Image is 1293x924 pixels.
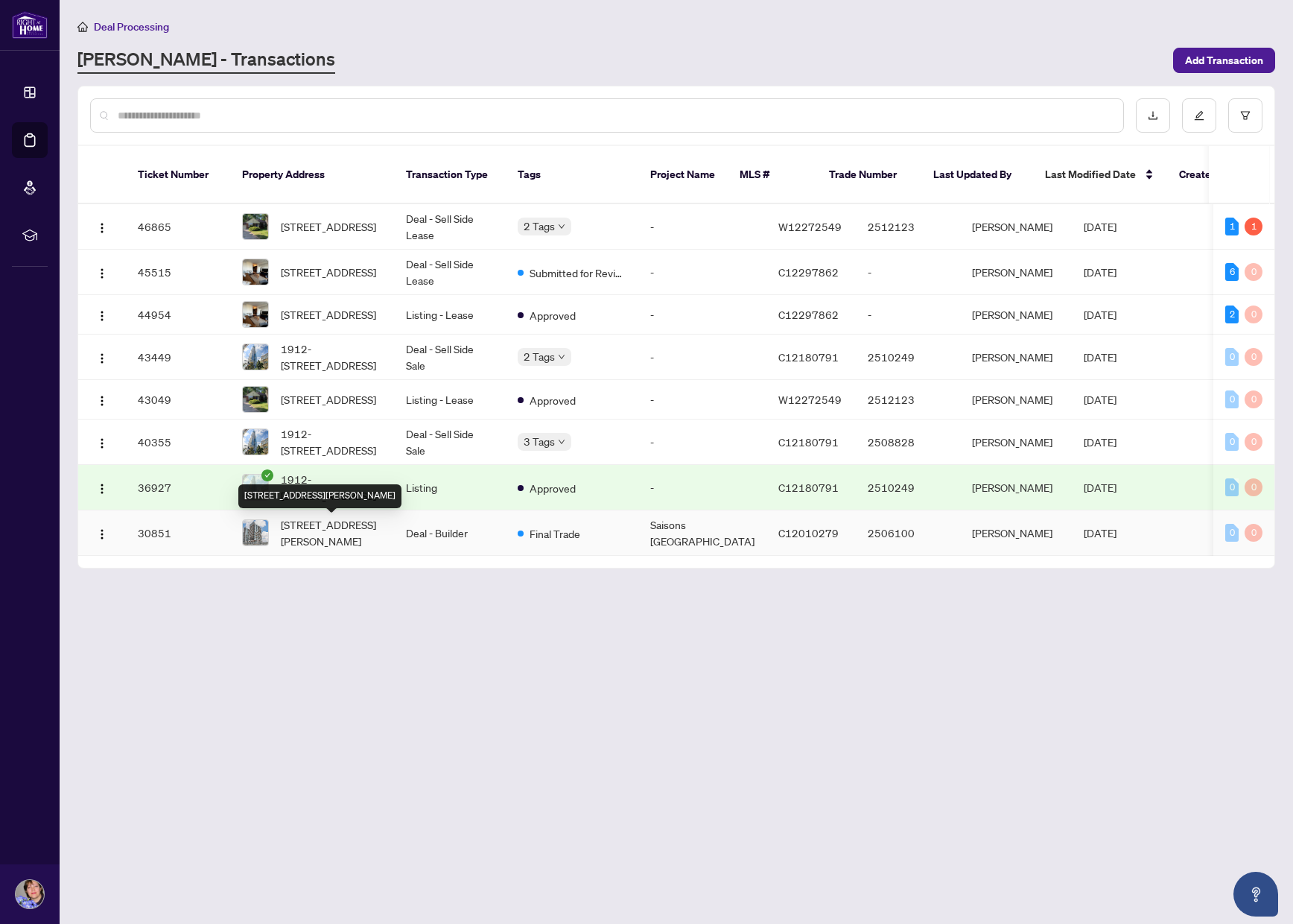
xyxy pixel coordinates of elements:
[778,350,839,364] span: C12180791
[90,387,114,411] button: Logo
[1084,481,1116,494] span: [DATE]
[1136,98,1170,133] button: download
[1084,265,1116,279] span: [DATE]
[960,510,1072,556] td: [PERSON_NAME]
[394,510,506,556] td: Deal - Builder
[1245,478,1262,496] div: 0
[1167,146,1257,204] th: Created By
[394,380,506,420] td: Listing - Lease
[126,420,230,465] td: 40355
[1084,526,1116,539] span: [DATE]
[281,264,376,280] span: [STREET_ADDRESS]
[856,380,960,420] td: 2512123
[778,220,842,233] span: W12272549
[238,484,401,508] div: [STREET_ADDRESS][PERSON_NAME]
[1173,48,1275,73] button: Add Transaction
[524,348,555,365] span: 2 Tags
[96,310,108,322] img: Logo
[638,146,728,204] th: Project Name
[1084,350,1116,364] span: [DATE]
[558,438,565,446] span: down
[90,260,114,284] button: Logo
[1245,524,1262,542] div: 0
[1045,166,1136,183] span: Last Modified Date
[126,335,230,380] td: 43449
[90,430,114,454] button: Logo
[921,146,1033,204] th: Last Updated By
[1194,110,1204,121] span: edit
[126,204,230,250] td: 46865
[394,146,506,204] th: Transaction Type
[90,303,114,326] button: Logo
[90,475,114,499] button: Logo
[778,393,842,406] span: W12272549
[126,510,230,556] td: 30851
[856,510,960,556] td: 2506100
[638,510,766,556] td: Saisons [GEOGRAPHIC_DATA]
[1245,390,1262,408] div: 0
[394,295,506,335] td: Listing - Lease
[638,420,766,465] td: -
[1225,390,1239,408] div: 0
[530,307,576,323] span: Approved
[230,146,394,204] th: Property Address
[281,471,382,504] span: 1912-[STREET_ADDRESS]
[530,392,576,408] span: Approved
[281,516,382,549] span: [STREET_ADDRESS][PERSON_NAME]
[638,465,766,510] td: -
[960,295,1072,335] td: [PERSON_NAME]
[530,525,580,542] span: Final Trade
[1245,348,1262,366] div: 0
[1225,524,1239,542] div: 0
[96,483,108,495] img: Logo
[243,214,268,239] img: thumbnail-img
[1182,98,1216,133] button: edit
[638,250,766,295] td: -
[243,387,268,412] img: thumbnail-img
[16,880,44,908] img: Profile Icon
[1225,263,1239,281] div: 6
[243,429,268,455] img: thumbnail-img
[394,335,506,380] td: Deal - Sell Side Sale
[126,250,230,295] td: 45515
[1225,433,1239,451] div: 0
[638,204,766,250] td: -
[12,11,48,39] img: logo
[261,469,273,481] span: check-circle
[1225,478,1239,496] div: 0
[524,433,555,450] span: 3 Tags
[126,146,230,204] th: Ticket Number
[856,335,960,380] td: 2510249
[524,218,555,235] span: 2 Tags
[94,20,169,34] span: Deal Processing
[1245,306,1262,323] div: 0
[1245,218,1262,235] div: 1
[96,222,108,234] img: Logo
[960,465,1072,510] td: [PERSON_NAME]
[506,146,638,204] th: Tags
[778,308,839,321] span: C12297862
[1233,872,1278,917] button: Open asap
[281,391,376,408] span: [STREET_ADDRESS]
[96,528,108,540] img: Logo
[96,395,108,407] img: Logo
[638,295,766,335] td: -
[638,380,766,420] td: -
[281,218,376,235] span: [STREET_ADDRESS]
[394,204,506,250] td: Deal - Sell Side Lease
[1148,110,1158,121] span: download
[243,302,268,327] img: thumbnail-img
[1228,98,1262,133] button: filter
[90,521,114,545] button: Logo
[1225,348,1239,366] div: 0
[394,250,506,295] td: Deal - Sell Side Lease
[960,420,1072,465] td: [PERSON_NAME]
[1185,48,1263,72] span: Add Transaction
[243,475,268,500] img: thumbnail-img
[77,22,88,32] span: home
[1084,393,1116,406] span: [DATE]
[558,223,565,230] span: down
[1225,218,1239,235] div: 1
[960,204,1072,250] td: [PERSON_NAME]
[960,335,1072,380] td: [PERSON_NAME]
